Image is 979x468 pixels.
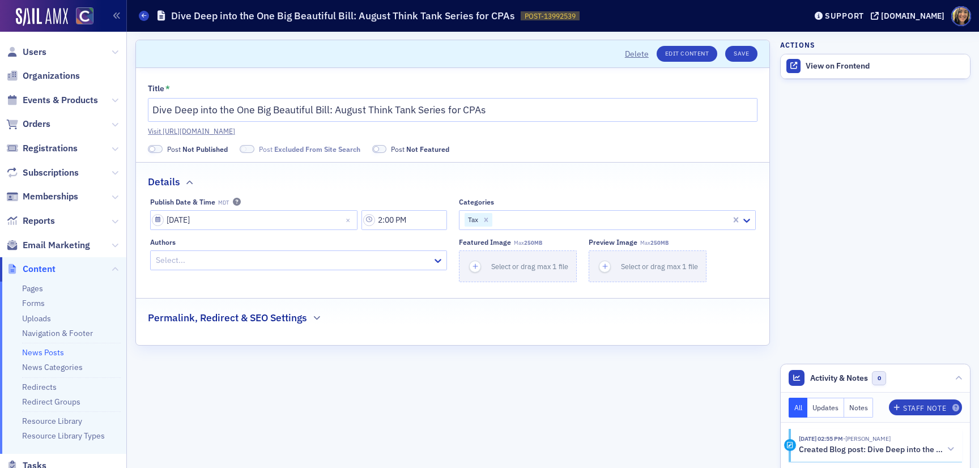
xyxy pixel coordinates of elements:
[625,48,649,60] button: Delete
[148,310,307,325] h2: Permalink, Redirect & SEO Settings
[6,118,50,130] a: Orders
[22,347,64,358] a: News Posts
[789,398,808,418] button: All
[406,144,449,154] span: Not Featured
[784,439,796,451] div: Activity
[871,12,948,20] button: [DOMAIN_NAME]
[843,435,891,443] span: Lindsay Moore
[22,362,83,372] a: News Categories
[361,210,447,230] input: 00:00 AM
[799,445,943,455] h5: Created Blog post: Dive Deep into the One Big Beautiful Bill: August Think Tank Series for CPAs
[514,239,542,246] span: Max
[148,175,180,189] h2: Details
[16,8,68,26] img: SailAMX
[589,250,706,282] button: Select or drag max 1 file
[342,210,357,230] button: Close
[76,7,93,25] img: SailAMX
[240,145,254,154] span: Excluded From Site Search
[459,198,494,206] div: Categories
[6,215,55,227] a: Reports
[525,11,576,21] span: POST-13992539
[23,70,80,82] span: Organizations
[23,167,79,179] span: Subscriptions
[657,46,717,62] a: Edit Content
[150,238,176,246] div: Authors
[23,46,46,58] span: Users
[807,398,844,418] button: Updates
[23,94,98,107] span: Events & Products
[23,142,78,155] span: Registrations
[6,263,56,275] a: Content
[22,298,45,308] a: Forms
[640,239,669,246] span: Max
[881,11,944,21] div: [DOMAIN_NAME]
[844,398,874,418] button: Notes
[68,7,93,27] a: View Homepage
[524,239,542,246] span: 250MB
[621,262,698,271] span: Select or drag max 1 file
[781,54,970,78] a: View on Frontend
[22,283,43,293] a: Pages
[806,61,964,71] div: View on Frontend
[23,118,50,130] span: Orders
[171,9,515,23] h1: Dive Deep into the One Big Beautiful Bill: August Think Tank Series for CPAs
[22,328,93,338] a: Navigation & Footer
[148,145,163,154] span: Not Published
[650,239,669,246] span: 250MB
[6,94,98,107] a: Events & Products
[799,444,954,456] button: Created Blog post: Dive Deep into the One Big Beautiful Bill: August Think Tank Series for CPAs
[22,431,105,441] a: Resource Library Types
[150,210,357,230] input: MM/DD/YYYY
[391,144,449,154] span: Post
[148,84,164,94] div: Title
[903,405,946,411] div: Staff Note
[459,250,577,282] button: Select or drag max 1 file
[148,126,757,136] a: Visit [URL][DOMAIN_NAME]
[167,144,228,154] span: Post
[810,372,868,384] span: Activity & Notes
[6,142,78,155] a: Registrations
[780,40,815,50] h4: Actions
[491,262,568,271] span: Select or drag max 1 file
[725,46,757,62] button: Save
[23,190,78,203] span: Memberships
[6,167,79,179] a: Subscriptions
[825,11,864,21] div: Support
[6,190,78,203] a: Memberships
[589,238,637,246] div: Preview image
[6,70,80,82] a: Organizations
[22,416,82,426] a: Resource Library
[22,313,51,324] a: Uploads
[274,144,360,154] span: Excluded From Site Search
[218,199,229,206] span: MDT
[6,239,90,252] a: Email Marketing
[459,238,511,246] div: Featured Image
[6,46,46,58] a: Users
[22,397,80,407] a: Redirect Groups
[23,215,55,227] span: Reports
[150,198,215,206] div: Publish Date & Time
[259,144,360,154] span: Post
[951,6,971,26] span: Profile
[872,371,886,385] span: 0
[182,144,228,154] span: Not Published
[23,263,56,275] span: Content
[889,399,962,415] button: Staff Note
[372,145,387,154] span: Not Featured
[480,213,492,227] div: Remove Tax
[165,84,170,94] abbr: This field is required
[799,435,843,443] time: 8/8/2025 02:55 PM
[465,213,480,227] div: Tax
[22,382,57,392] a: Redirects
[23,239,90,252] span: Email Marketing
